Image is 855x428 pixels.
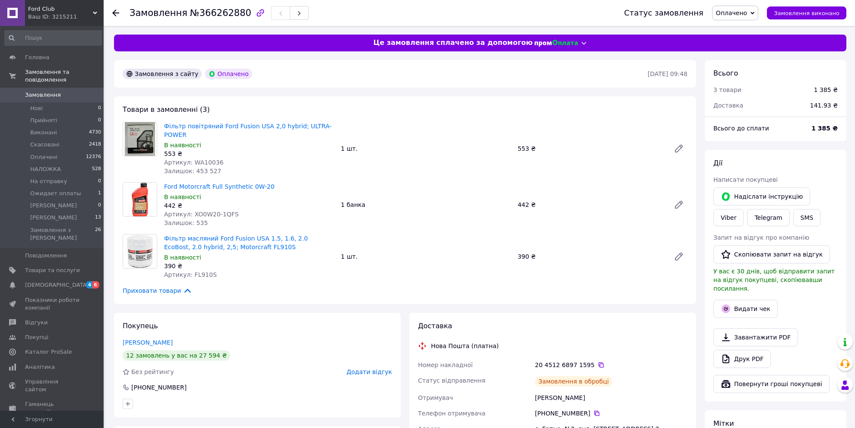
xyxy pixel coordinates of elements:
img: Ford Motorcraft Full Synthetic 0W-20 [123,183,157,216]
button: Надіслати інструкцію [713,187,810,206]
span: Каталог ProSale [25,348,72,356]
span: Дії [713,159,722,167]
span: У вас є 30 днів, щоб відправити запит на відгук покупцеві, скопіювавши посилання. [713,268,835,292]
button: Повернути гроші покупцеві [713,375,830,393]
span: Запит на відгук про компанію [713,234,809,241]
span: 4 [86,281,93,289]
span: 1 [98,190,101,197]
span: Артикул: FL910S [164,271,217,278]
span: 13 [95,214,101,222]
span: Гаманець компанії [25,400,80,416]
span: Доставка [418,322,452,330]
span: Без рейтингу [131,368,174,375]
img: Фільтр масляний Ford Fusion USA 1.5, 1.6, 2.0 EcoBost, 2.0 hybrid, 2,5; Motorcraft FL910S [123,235,157,268]
span: Скасовані [30,141,60,149]
div: 20 4512 6897 1595 [535,361,687,369]
span: 0 [98,105,101,112]
span: Доставка [713,102,743,109]
span: 0 [98,178,101,185]
span: Приховати товари [123,286,192,295]
b: 1 385 ₴ [811,125,838,132]
span: Покупець [123,322,158,330]
span: Замовлення виконано [774,10,839,16]
span: Залишок: 453 527 [164,168,222,174]
span: Всього до сплати [713,125,769,132]
span: 12376 [86,153,101,161]
span: Покупці [25,333,48,341]
div: [PHONE_NUMBER] [535,409,687,418]
span: [PERSON_NAME] [30,202,77,209]
span: 26 [95,226,101,242]
span: Товари та послуги [25,266,80,274]
span: 528 [92,165,101,173]
a: Друк PDF [713,350,771,368]
span: Ford Club [28,5,93,13]
span: Залишок: 535 [164,219,208,226]
a: Ford Motorcraft Full Synthetic 0W-20 [164,183,275,190]
span: Статус відправлення [418,377,485,384]
button: Скопіювати запит на відгук [713,245,830,263]
div: 390 ₴ [514,250,667,263]
span: Всього [713,69,738,77]
div: Ваш ID: 3215211 [28,13,104,21]
span: Це замовлення сплачено за допомогою [373,38,532,48]
div: Замовлення в обробці [535,376,612,387]
span: Замовлення [25,91,61,99]
span: №366262880 [190,8,251,18]
div: 442 ₴ [514,199,667,211]
div: 553 ₴ [514,143,667,155]
span: Нові [30,105,43,112]
input: Пошук [4,30,102,46]
a: Редагувати [670,140,687,157]
span: В наявності [164,254,201,261]
a: Редагувати [670,248,687,265]
span: Замовлення та повідомлення [25,68,104,84]
span: Виконані [30,129,57,136]
span: 3 товари [713,86,741,93]
div: Нова Пошта (платна) [429,342,501,350]
a: Viber [713,209,744,226]
a: Фільтр масляний Ford Fusion USA 1.5, 1.6, 2.0 EcoBost, 2.0 hybrid, 2,5; Motorcraft FL910S [164,235,308,250]
a: [PERSON_NAME] [123,339,173,346]
div: 1 385 ₴ [814,86,838,94]
span: В наявності [164,142,201,149]
span: Замовлення [130,8,187,18]
span: На отправку [30,178,67,185]
span: Ожидает оплаты [30,190,81,197]
button: SMS [793,209,821,226]
div: 553 ₴ [164,149,334,158]
button: Видати чек [713,300,778,318]
span: НАЛОЖКА [30,165,61,173]
a: Редагувати [670,196,687,213]
span: Артикул: XO0W20-1QFS [164,211,239,218]
span: Замовлення з [PERSON_NAME] [30,226,95,242]
div: 12 замовлень у вас на 27 594 ₴ [123,350,230,361]
span: [PERSON_NAME] [30,214,77,222]
span: Написати покупцеві [713,176,778,183]
button: Замовлення виконано [767,6,846,19]
div: Статус замовлення [624,9,703,17]
div: Оплачено [205,69,252,79]
span: Аналітика [25,363,55,371]
span: Повідомлення [25,252,67,260]
div: 442 ₴ [164,201,334,210]
div: Замовлення з сайту [123,69,202,79]
div: Повернутися назад [112,9,119,17]
span: Мітки [713,419,734,428]
a: Завантажити PDF [713,328,798,346]
img: Фільтр повітряний Ford Fusion USA 2,0 hybrid; ULTRA-POWER [125,122,155,156]
span: 2418 [89,141,101,149]
span: Прийняті [30,117,57,124]
span: Відгуки [25,319,47,327]
span: Товари в замовленні (3) [123,105,210,114]
span: Додати відгук [347,368,392,375]
span: 0 [98,202,101,209]
span: Оплачені [30,153,57,161]
a: Telegram [747,209,789,226]
span: Артикул: WA10036 [164,159,224,166]
span: Управління сайтом [25,378,80,393]
span: 4730 [89,129,101,136]
span: В наявності [164,193,201,200]
span: Оплачено [716,10,747,16]
div: [PHONE_NUMBER] [130,383,187,392]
